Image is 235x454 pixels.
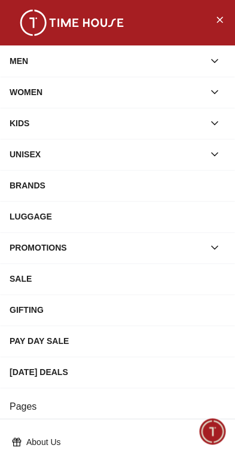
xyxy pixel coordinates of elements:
div: [DATE] DEALS [10,361,225,383]
div: BRANDS [10,175,225,196]
div: KIDS [10,112,204,134]
p: About Us [26,436,218,448]
span: Home [45,438,70,448]
div: PROMOTIONS [10,237,204,258]
div: PAY DAY SALE [10,330,225,352]
span: Conversation [148,438,203,448]
img: ... [12,10,132,36]
div: Timehousecompany [12,237,223,282]
div: Find your dream watch—experts ready to assist! [12,288,223,313]
div: GIFTING [10,299,225,321]
img: Company logo [13,13,36,36]
div: WOMEN [10,81,204,103]
span: Chat with us now [53,345,202,360]
em: Minimize [199,12,223,36]
div: UNISEX [10,144,204,165]
div: Home [1,412,114,452]
button: Close Menu [210,10,229,29]
div: Chat with us now [12,328,223,376]
div: Chat Widget [200,419,226,445]
div: SALE [10,268,225,290]
div: LUGGAGE [10,206,225,227]
div: MEN [10,50,204,72]
div: Conversation [117,412,234,452]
